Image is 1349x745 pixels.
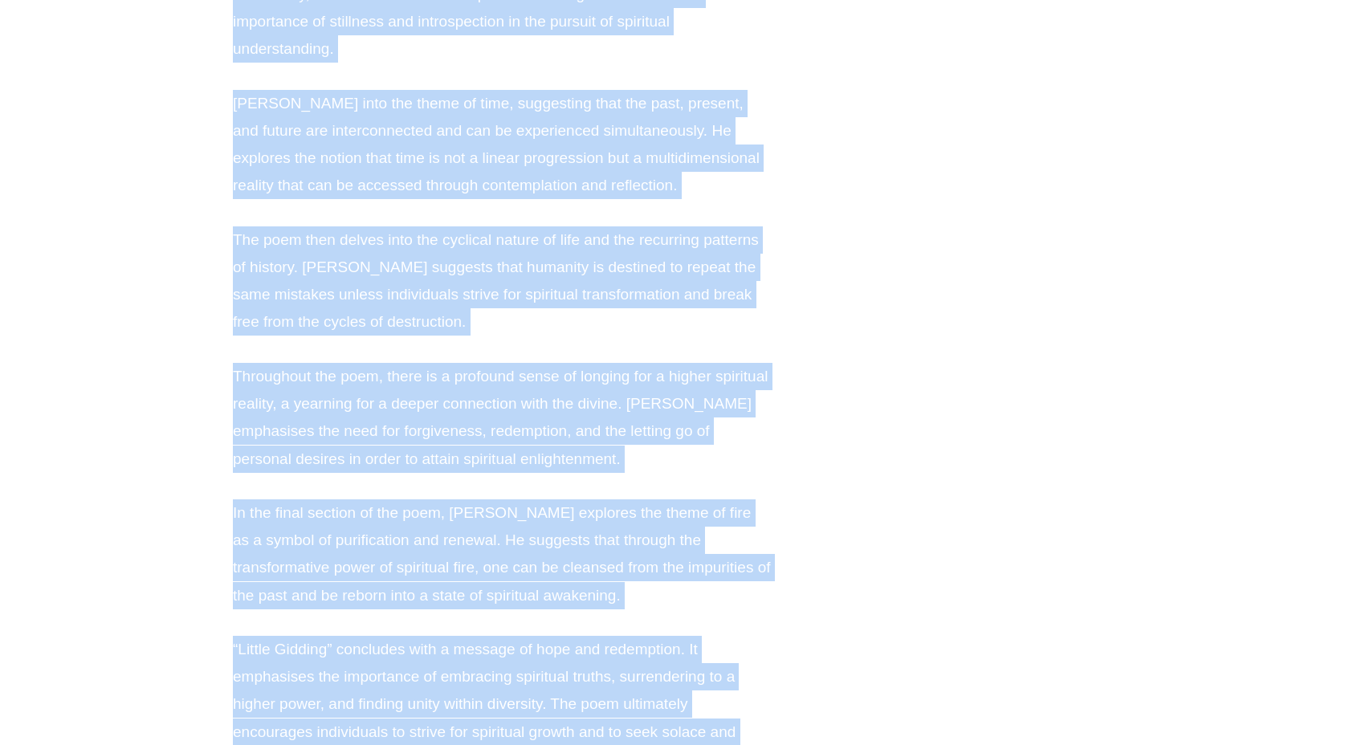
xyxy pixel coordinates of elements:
p: Throughout the poem, there is a profound sense of longing for a higher spiritual reality, a yearn... [233,363,771,473]
p: In the final section of the poem, [PERSON_NAME] explores the theme of fire as a symbol of purific... [233,499,771,609]
iframe: Chat Widget [1074,564,1349,745]
p: [PERSON_NAME] into the theme of time, suggesting that the past, present, and future are interconn... [233,90,771,200]
p: The poem then delves into the cyclical nature of life and the recurring patterns of history. [PER... [233,226,771,336]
